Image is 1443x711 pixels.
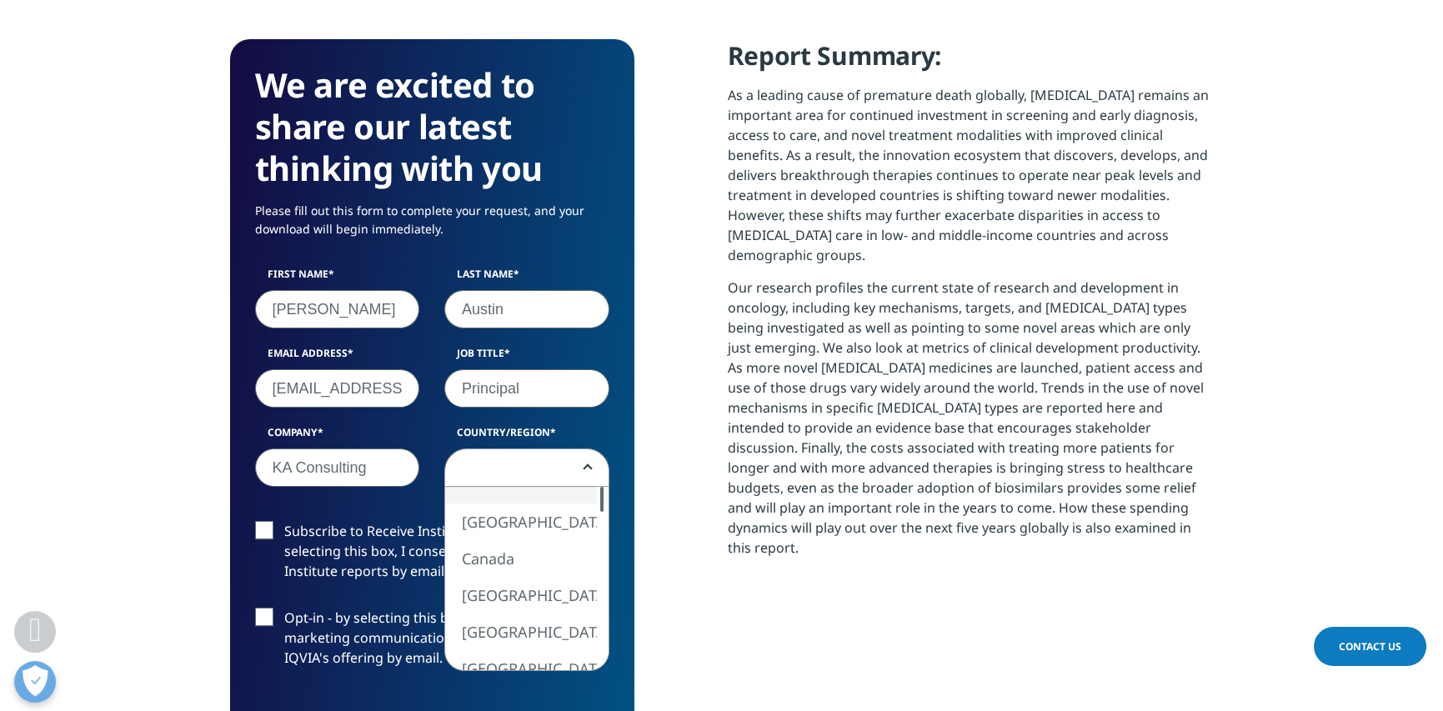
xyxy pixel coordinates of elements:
span: Contact Us [1339,639,1401,653]
label: First Name [255,267,420,290]
li: [GEOGRAPHIC_DATA] [445,503,597,540]
label: Job Title [444,346,609,369]
li: [GEOGRAPHIC_DATA] [445,650,597,687]
li: [GEOGRAPHIC_DATA] [445,577,597,613]
li: Canada [445,540,597,577]
p: As a leading cause of premature death globally, [MEDICAL_DATA] remains an important area for cont... [728,85,1214,278]
h4: Report Summary: [728,39,1214,85]
label: Subscribe to Receive Institute Reports - by selecting this box, I consent to receiving IQVIA Inst... [255,521,609,590]
li: [GEOGRAPHIC_DATA] [445,613,597,650]
label: Email Address [255,346,420,369]
button: Open Preferences [14,661,56,703]
p: Please fill out this form to complete your request, and your download will begin immediately. [255,202,609,251]
h3: We are excited to share our latest thinking with you [255,64,609,189]
a: Contact Us [1314,627,1426,666]
label: Country/Region [444,425,609,448]
label: Last Name [444,267,609,290]
label: Opt-in - by selecting this box, I consent to receiving marketing communications and information a... [255,608,609,677]
label: Company [255,425,420,448]
p: Our research profiles the current state of research and development in oncology, including key me... [728,278,1214,570]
